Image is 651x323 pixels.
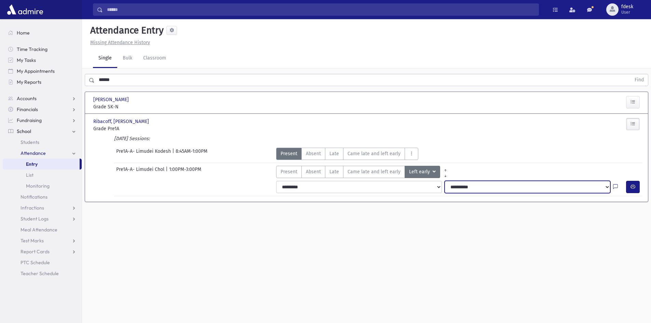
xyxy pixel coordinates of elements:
[3,257,82,268] a: PTC Schedule
[3,170,82,180] a: List
[17,106,38,112] span: Financials
[176,148,207,160] span: 8:45AM-1:00PM
[21,139,39,145] span: Students
[3,44,82,55] a: Time Tracking
[3,159,80,170] a: Entry
[21,205,44,211] span: Infractions
[17,46,48,52] span: Time Tracking
[87,25,164,36] h5: Attendance Entry
[630,74,648,86] button: Find
[116,148,172,160] span: Pre1A-A- Limudei Kodesh
[3,224,82,235] a: Meal Attendance
[103,3,539,16] input: Search
[93,103,179,110] span: Grade SK-N
[21,259,50,266] span: PTC Schedule
[87,40,150,45] a: Missing Attendance History
[21,227,57,233] span: Meal Attendance
[3,55,82,66] a: My Tasks
[3,93,82,104] a: Accounts
[3,27,82,38] a: Home
[5,3,45,16] img: AdmirePro
[17,128,31,134] span: School
[17,30,30,36] span: Home
[440,166,451,171] a: All Prior
[3,77,82,88] a: My Reports
[21,248,50,255] span: Report Cards
[3,148,82,159] a: Attendance
[276,148,418,160] div: AttTypes
[138,49,172,68] a: Classroom
[17,68,55,74] span: My Appointments
[17,57,36,63] span: My Tasks
[409,168,431,176] span: Left early
[93,96,130,103] span: [PERSON_NAME]
[3,180,82,191] a: Monitoring
[93,49,117,68] a: Single
[405,166,440,178] button: Left early
[348,150,401,157] span: Came late and left early
[117,49,138,68] a: Bulk
[306,150,321,157] span: Absent
[3,137,82,148] a: Students
[3,202,82,213] a: Infractions
[3,126,82,137] a: School
[306,168,321,175] span: Absent
[26,172,33,178] span: List
[21,194,48,200] span: Notifications
[621,4,633,10] span: fdesk
[90,40,150,45] u: Missing Attendance History
[3,104,82,115] a: Financials
[3,213,82,224] a: Student Logs
[21,270,59,277] span: Teacher Schedule
[3,246,82,257] a: Report Cards
[169,166,201,178] span: 1:00PM-3:00PM
[21,216,49,222] span: Student Logs
[281,168,297,175] span: Present
[3,268,82,279] a: Teacher Schedule
[172,148,176,160] span: |
[114,136,150,142] i: [DATE] Sessions:
[276,166,451,178] div: AttTypes
[3,235,82,246] a: Test Marks
[17,95,37,102] span: Accounts
[93,118,150,125] span: Ribacoff, [PERSON_NAME]
[26,161,38,167] span: Entry
[21,150,46,156] span: Attendance
[17,79,41,85] span: My Reports
[21,238,44,244] span: Test Marks
[3,191,82,202] a: Notifications
[348,168,401,175] span: Came late and left early
[621,10,633,15] span: User
[3,115,82,126] a: Fundraising
[17,117,42,123] span: Fundraising
[166,166,169,178] span: |
[116,166,166,178] span: Pre1A-A- Limudei Chol
[329,168,339,175] span: Late
[93,125,179,132] span: Grade Pre1A
[26,183,50,189] span: Monitoring
[3,66,82,77] a: My Appointments
[329,150,339,157] span: Late
[281,150,297,157] span: Present
[440,171,451,177] a: All Later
